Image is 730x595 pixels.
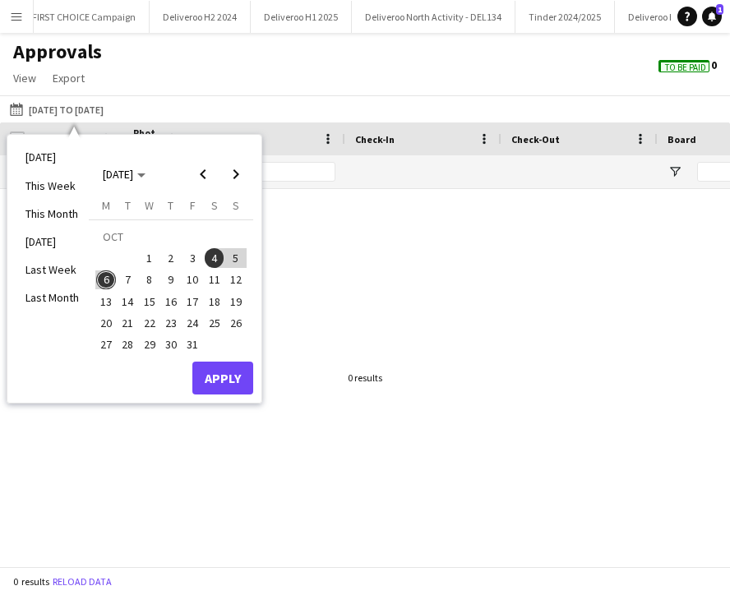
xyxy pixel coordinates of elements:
[16,172,89,200] li: This Week
[192,362,253,394] button: Apply
[702,7,722,26] a: 1
[16,256,89,284] li: Last Week
[145,198,154,213] span: W
[95,226,247,247] td: OCT
[46,67,91,89] a: Export
[182,334,202,354] span: 31
[16,143,89,171] li: [DATE]
[205,270,224,290] span: 11
[211,198,218,213] span: S
[150,1,251,33] button: Deliveroo H2 2024
[16,228,89,256] li: [DATE]
[125,198,131,213] span: T
[117,291,138,312] button: 14-10-2025
[118,270,138,290] span: 7
[140,270,159,290] span: 8
[251,1,352,33] button: Deliveroo H1 2025
[168,198,173,213] span: T
[160,334,182,355] button: 30-10-2025
[16,284,89,311] li: Last Month
[226,248,246,268] span: 5
[199,133,225,145] span: Name
[658,58,717,72] span: 0
[140,313,159,333] span: 22
[160,269,182,290] button: 09-10-2025
[160,291,182,312] button: 16-10-2025
[7,99,107,119] button: [DATE] to [DATE]
[117,269,138,290] button: 07-10-2025
[139,334,160,355] button: 29-10-2025
[118,292,138,311] span: 14
[233,198,239,213] span: S
[226,313,246,333] span: 26
[219,158,252,191] button: Next month
[225,312,247,334] button: 26-10-2025
[203,312,224,334] button: 25-10-2025
[226,270,246,290] span: 12
[139,291,160,312] button: 15-10-2025
[53,71,85,85] span: Export
[225,247,247,269] button: 05-10-2025
[182,291,203,312] button: 17-10-2025
[160,247,182,269] button: 02-10-2025
[96,292,116,311] span: 13
[161,248,181,268] span: 2
[139,312,160,334] button: 22-10-2025
[161,292,181,311] span: 16
[95,291,117,312] button: 13-10-2025
[182,334,203,355] button: 31-10-2025
[515,1,615,33] button: Tinder 2024/2025
[161,313,181,333] span: 23
[203,269,224,290] button: 11-10-2025
[35,133,58,145] span: Date
[96,159,152,189] button: Choose month and year
[352,1,515,33] button: Deliveroo North Activity - DEL134
[7,67,43,89] a: View
[665,62,706,73] span: To Be Paid
[716,4,723,15] span: 1
[161,270,181,290] span: 9
[205,313,224,333] span: 25
[10,131,25,146] input: Column with Header Selection
[133,127,159,151] span: Photo
[19,1,150,33] button: FIRST CHOICE Campaign
[203,247,224,269] button: 04-10-2025
[187,158,219,191] button: Previous month
[182,269,203,290] button: 10-10-2025
[103,167,133,182] span: [DATE]
[118,334,138,354] span: 28
[182,292,202,311] span: 17
[95,312,117,334] button: 20-10-2025
[355,133,395,145] span: Check-In
[96,313,116,333] span: 20
[229,162,335,182] input: Name Filter Input
[615,1,716,33] button: Deliveroo H2 2025
[96,334,116,354] span: 27
[95,334,117,355] button: 27-10-2025
[225,269,247,290] button: 12-10-2025
[118,313,138,333] span: 21
[140,334,159,354] span: 29
[49,573,115,591] button: Reload data
[139,269,160,290] button: 08-10-2025
[225,291,247,312] button: 19-10-2025
[182,247,203,269] button: 03-10-2025
[511,133,560,145] span: Check-Out
[160,312,182,334] button: 23-10-2025
[102,198,110,213] span: M
[117,334,138,355] button: 28-10-2025
[205,292,224,311] span: 18
[182,312,203,334] button: 24-10-2025
[226,292,246,311] span: 19
[203,291,224,312] button: 18-10-2025
[668,133,696,145] span: Board
[13,71,36,85] span: View
[95,269,117,290] button: 06-10-2025
[182,248,202,268] span: 3
[182,270,202,290] span: 10
[96,270,116,290] span: 6
[190,198,196,213] span: F
[348,371,382,384] div: 0 results
[139,247,160,269] button: 01-10-2025
[161,334,181,354] span: 30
